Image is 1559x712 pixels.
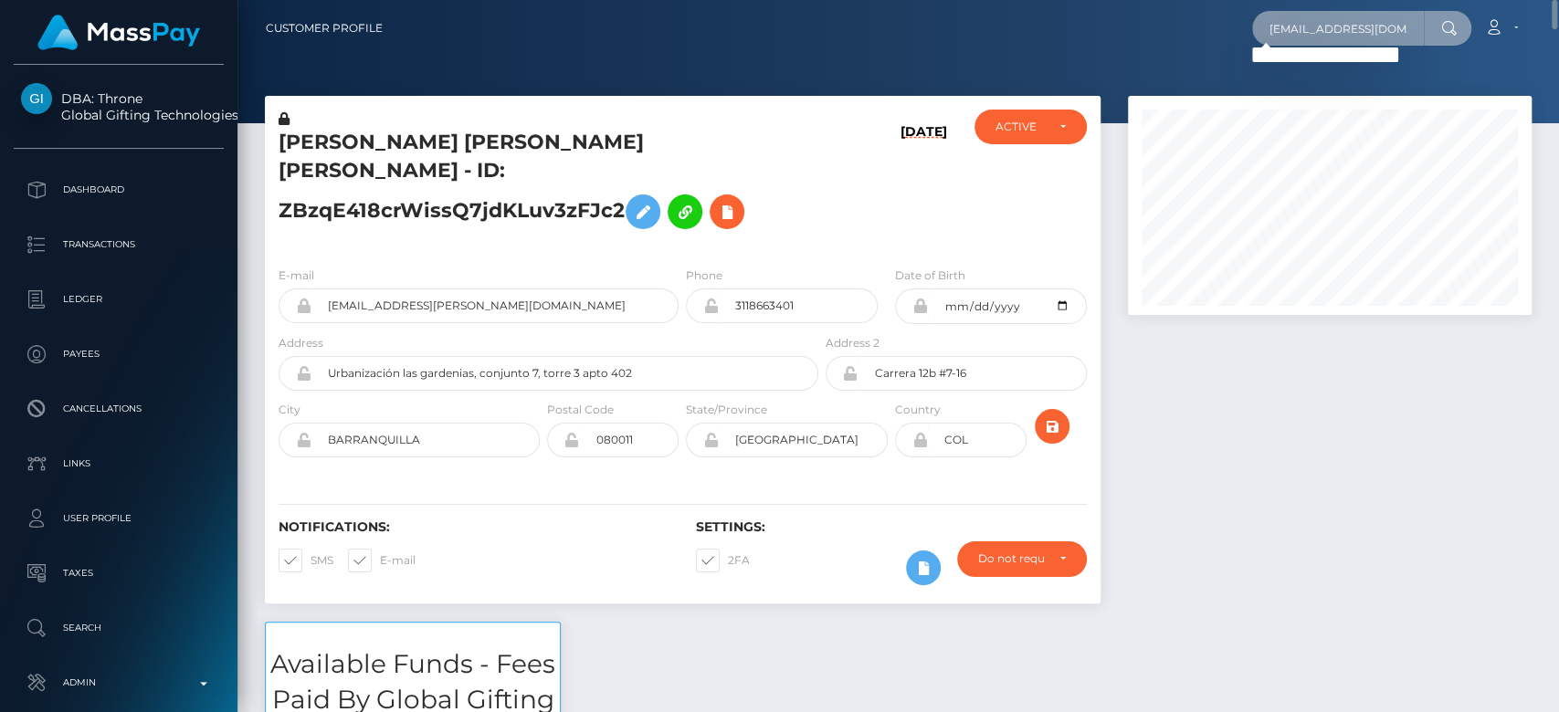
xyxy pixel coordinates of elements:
a: Dashboard [14,167,224,213]
label: Country [895,402,941,418]
p: Dashboard [21,176,216,204]
p: Payees [21,340,216,368]
p: User Profile [21,505,216,532]
a: Taxes [14,550,224,596]
h6: Notifications: [279,519,669,535]
h5: [PERSON_NAME] [PERSON_NAME] [PERSON_NAME] - ID: ZBzqE418crWissQ7jdKLuv3zFJc2 [279,129,808,238]
img: MassPay Logo [37,15,200,50]
p: Links [21,450,216,477]
label: SMS [279,549,333,572]
a: User Profile [14,496,224,541]
h6: Settings: [696,519,1086,535]
a: Payees [14,331,224,377]
img: Global Gifting Technologies Inc [21,83,52,114]
p: Search [21,614,216,642]
label: Phone [686,267,722,284]
label: E-mail [348,549,416,572]
label: City [279,402,300,418]
a: Customer Profile [266,9,383,47]
label: Date of Birth [895,267,965,284]
label: Postal Code [547,402,614,418]
div: ACTIVE [995,120,1044,134]
a: Cancellations [14,386,224,432]
p: Transactions [21,231,216,258]
h6: [DATE] [901,124,947,245]
span: DBA: Throne Global Gifting Technologies Inc [14,90,224,123]
label: State/Province [686,402,767,418]
p: Ledger [21,286,216,313]
label: Address [279,335,323,351]
a: Admin [14,660,224,706]
button: ACTIVE [974,110,1086,144]
a: Transactions [14,222,224,267]
p: Taxes [21,560,216,587]
label: E-mail [279,267,314,284]
div: Do not require [978,551,1044,566]
a: Links [14,441,224,487]
a: Search [14,605,224,651]
label: 2FA [696,549,750,572]
a: Ledger [14,277,224,322]
button: Do not require [957,541,1086,576]
p: Cancellations [21,395,216,423]
p: Admin [21,669,216,696]
label: Address 2 [826,335,880,351]
input: Search... [1252,11,1424,46]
